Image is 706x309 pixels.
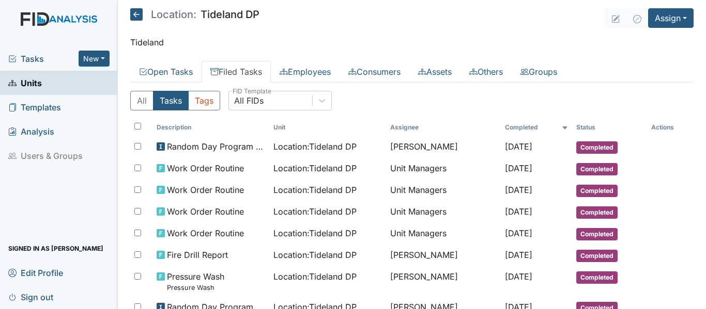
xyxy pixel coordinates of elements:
[8,75,42,91] span: Units
[8,265,63,281] span: Edit Profile
[8,289,53,305] span: Sign out
[130,36,694,48] p: Tideland
[386,223,500,245] td: Unit Managers
[512,61,566,83] a: Groups
[386,158,500,180] td: Unit Managers
[167,205,244,218] span: Work Order Routine
[505,206,532,217] span: [DATE]
[130,91,154,110] button: All
[576,228,618,240] span: Completed
[167,249,228,261] span: Fire Drill Report
[79,51,110,67] button: New
[505,250,532,260] span: [DATE]
[130,8,259,21] h5: Tideland DP
[152,119,269,136] th: Toggle SortBy
[167,184,244,196] span: Work Order Routine
[273,184,357,196] span: Location : Tideland DP
[273,270,357,283] span: Location : Tideland DP
[647,119,694,136] th: Actions
[505,185,532,195] span: [DATE]
[273,249,357,261] span: Location : Tideland DP
[386,119,500,136] th: Assignee
[505,141,532,152] span: [DATE]
[8,240,103,256] span: Signed in as [PERSON_NAME]
[648,8,694,28] button: Assign
[461,61,512,83] a: Others
[576,271,618,284] span: Completed
[167,270,224,292] span: Pressure Wash Pressure Wash
[271,61,340,83] a: Employees
[167,283,224,292] small: Pressure Wash
[167,227,244,239] span: Work Order Routine
[151,9,196,20] span: Location:
[572,119,647,136] th: Toggle SortBy
[409,61,461,83] a: Assets
[188,91,220,110] button: Tags
[8,123,54,139] span: Analysis
[234,94,264,107] div: All FIDs
[167,140,265,153] span: Random Day Program Inspection
[167,162,244,174] span: Work Order Routine
[130,61,202,83] a: Open Tasks
[501,119,573,136] th: Toggle SortBy
[505,228,532,238] span: [DATE]
[273,162,357,174] span: Location : Tideland DP
[8,99,61,115] span: Templates
[386,180,500,201] td: Unit Managers
[576,141,618,154] span: Completed
[386,266,500,297] td: [PERSON_NAME]
[576,250,618,262] span: Completed
[505,163,532,173] span: [DATE]
[8,53,79,65] a: Tasks
[273,205,357,218] span: Location : Tideland DP
[134,123,141,129] input: Toggle All Rows Selected
[386,201,500,223] td: Unit Managers
[386,245,500,266] td: [PERSON_NAME]
[576,185,618,197] span: Completed
[153,91,189,110] button: Tasks
[340,61,409,83] a: Consumers
[202,61,271,83] a: Filed Tasks
[505,271,532,282] span: [DATE]
[130,91,220,110] div: Type filter
[386,136,500,158] td: [PERSON_NAME]
[576,163,618,175] span: Completed
[269,119,386,136] th: Toggle SortBy
[576,206,618,219] span: Completed
[273,227,357,239] span: Location : Tideland DP
[273,140,357,153] span: Location : Tideland DP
